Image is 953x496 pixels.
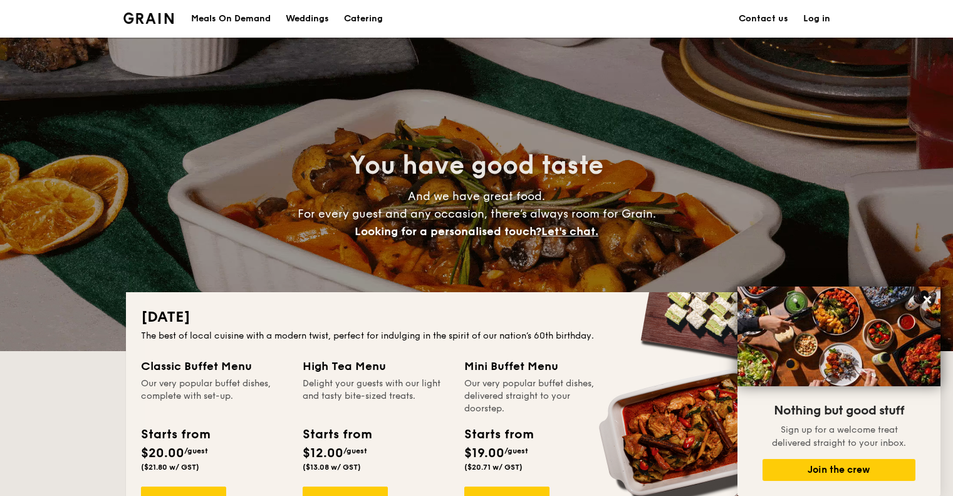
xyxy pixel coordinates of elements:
div: Our very popular buffet dishes, delivered straight to your doorstep. [464,377,611,415]
a: Logotype [123,13,174,24]
div: Mini Buffet Menu [464,357,611,375]
div: High Tea Menu [303,357,449,375]
span: /guest [504,446,528,455]
span: /guest [343,446,367,455]
span: ($13.08 w/ GST) [303,463,361,472]
div: Classic Buffet Menu [141,357,288,375]
span: $12.00 [303,446,343,461]
span: /guest [184,446,208,455]
button: Join the crew [763,459,915,481]
div: Starts from [464,425,533,444]
span: ($20.71 w/ GST) [464,463,523,472]
span: Nothing but good stuff [774,403,904,418]
span: You have good taste [350,150,603,181]
div: Our very popular buffet dishes, complete with set-up. [141,377,288,415]
span: And we have great food. For every guest and any occasion, there’s always room for Grain. [298,189,656,238]
div: The best of local cuisine with a modern twist, perfect for indulging in the spirit of our nation’... [141,330,813,342]
span: $19.00 [464,446,504,461]
span: $20.00 [141,446,184,461]
span: Sign up for a welcome treat delivered straight to your inbox. [772,425,906,448]
div: Starts from [303,425,371,444]
div: Starts from [141,425,209,444]
button: Close [917,290,937,310]
span: ($21.80 w/ GST) [141,463,199,472]
span: Let's chat. [541,224,598,238]
div: Delight your guests with our light and tasty bite-sized treats. [303,377,449,415]
h2: [DATE] [141,307,813,327]
span: Looking for a personalised touch? [355,224,541,238]
img: Grain [123,13,174,24]
img: DSC07876-Edit02-Large.jpeg [737,287,940,386]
